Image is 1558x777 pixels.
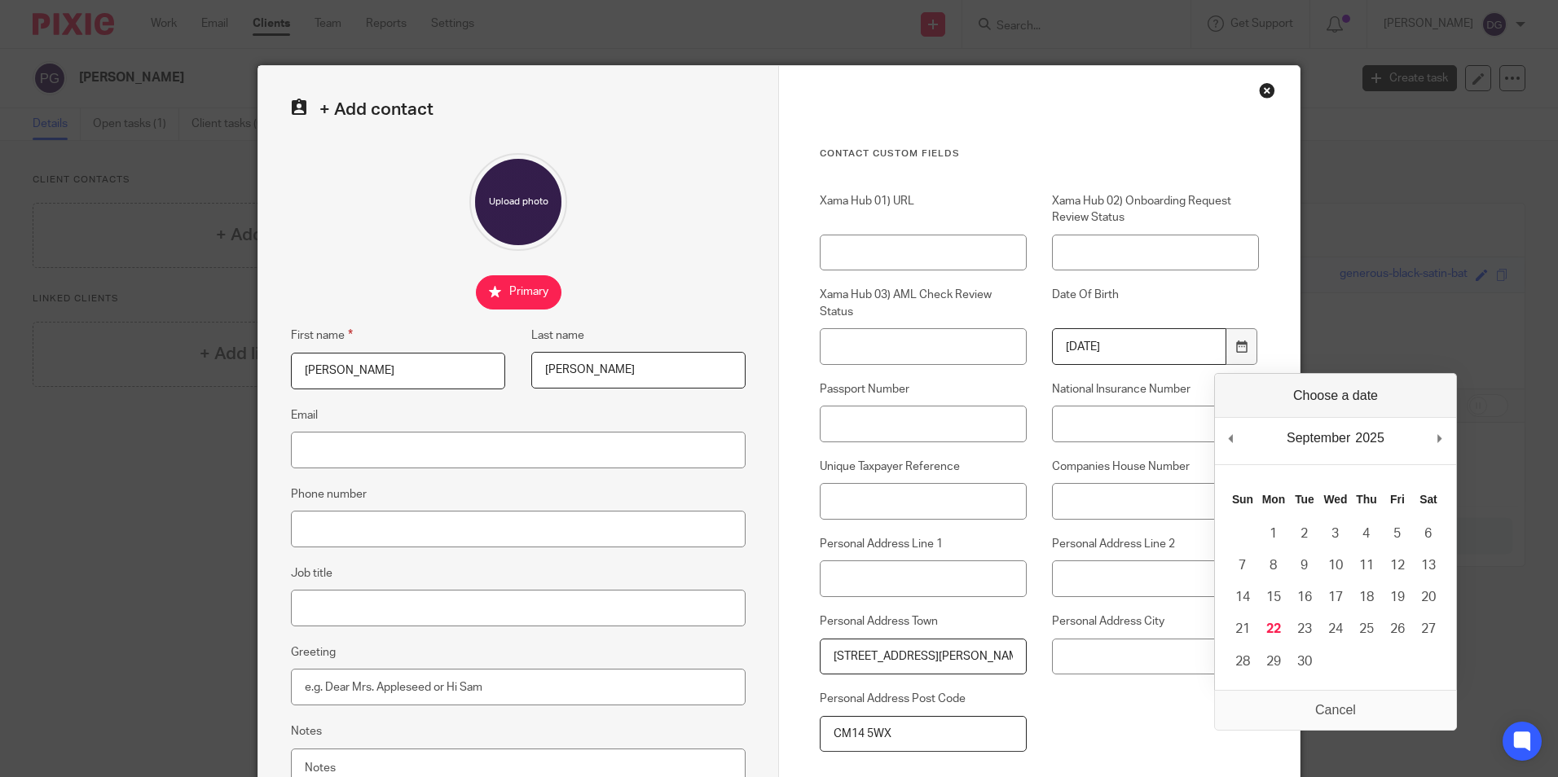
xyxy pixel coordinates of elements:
abbr: Monday [1262,493,1285,506]
button: 4 [1351,518,1382,550]
label: Companies House Number [1052,459,1259,475]
button: 9 [1289,550,1320,582]
label: Notes [291,723,322,740]
h3: Contact Custom fields [820,147,1259,160]
button: 24 [1320,613,1351,645]
label: Passport Number [820,381,1027,397]
button: 3 [1320,518,1351,550]
button: 10 [1320,550,1351,582]
label: Personal Address Line 2 [1052,536,1259,552]
input: e.g. Dear Mrs. Appleseed or Hi Sam [291,669,746,705]
label: Personal Address Line 1 [820,536,1027,552]
button: 15 [1258,582,1289,613]
label: Greeting [291,644,336,661]
label: Last name [531,327,584,344]
div: 2025 [1353,426,1387,450]
abbr: Tuesday [1295,493,1314,506]
button: 17 [1320,582,1351,613]
label: Personal Address Town [820,613,1027,630]
button: 22 [1258,613,1289,645]
input: Use the arrow keys to pick a date [1052,328,1226,365]
abbr: Saturday [1419,493,1437,506]
label: Personal Address Post Code [820,691,1027,707]
button: 16 [1289,582,1320,613]
label: Email [291,407,318,424]
abbr: Friday [1390,493,1405,506]
button: 13 [1413,550,1444,582]
label: Xama Hub 03) AML Check Review Status [820,287,1027,320]
button: 11 [1351,550,1382,582]
button: Next Month [1432,426,1448,450]
button: 29 [1258,646,1289,678]
label: Xama Hub 01) URL [820,193,1027,226]
abbr: Sunday [1232,493,1253,506]
button: 20 [1413,582,1444,613]
button: 1 [1258,518,1289,550]
label: Phone number [291,486,367,503]
abbr: Thursday [1356,493,1376,506]
button: 28 [1227,646,1258,678]
button: 19 [1382,582,1413,613]
button: 5 [1382,518,1413,550]
label: First name [291,326,353,345]
button: 26 [1382,613,1413,645]
label: Unique Taxpayer Reference [820,459,1027,475]
abbr: Wednesday [1323,493,1347,506]
label: National Insurance Number [1052,381,1259,397]
button: 25 [1351,613,1382,645]
label: Job title [291,565,332,582]
button: 21 [1227,613,1258,645]
button: 27 [1413,613,1444,645]
button: 2 [1289,518,1320,550]
button: Previous Month [1223,426,1239,450]
button: 8 [1258,550,1289,582]
div: Close this dialog window [1259,82,1275,99]
label: Personal Address City [1052,613,1259,630]
label: Date Of Birth [1052,287,1259,320]
button: 7 [1227,550,1258,582]
button: 18 [1351,582,1382,613]
h2: + Add contact [291,99,746,121]
button: 14 [1227,582,1258,613]
div: September [1284,426,1353,450]
button: 23 [1289,613,1320,645]
button: 6 [1413,518,1444,550]
label: Xama Hub 02) Onboarding Request Review Status [1052,193,1259,226]
button: 12 [1382,550,1413,582]
button: 30 [1289,646,1320,678]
